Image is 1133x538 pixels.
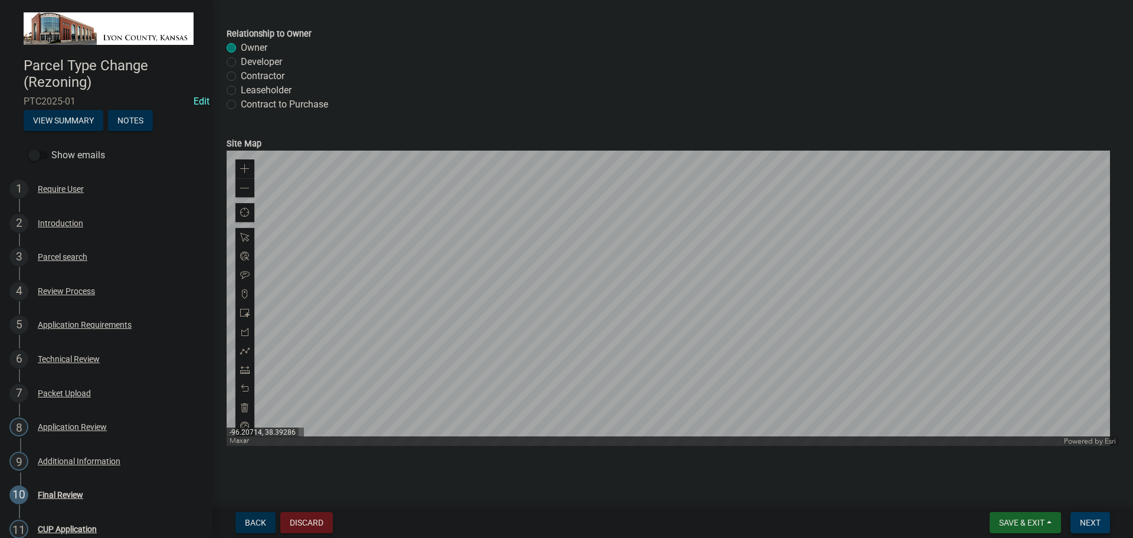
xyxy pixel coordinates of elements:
[227,436,1061,446] div: Maxar
[241,83,292,97] label: Leaseholder
[9,350,28,369] div: 6
[24,110,103,131] button: View Summary
[38,389,91,397] div: Packet Upload
[38,491,83,499] div: Final Review
[24,116,103,126] wm-modal-confirm: Summary
[194,96,209,107] wm-modal-confirm: Edit Application Number
[24,57,203,92] h4: Parcel Type Change (Rezoning)
[108,116,153,126] wm-modal-confirm: Notes
[24,96,189,107] span: PTC2025-01
[28,148,105,162] label: Show emails
[38,355,100,363] div: Technical Review
[1061,436,1119,446] div: Powered by
[9,214,28,233] div: 2
[245,518,266,527] span: Back
[24,12,194,45] img: Lyon County, Kansas
[235,203,254,222] div: Find my location
[227,30,312,38] label: Relationship to Owner
[1105,437,1116,445] a: Esri
[227,140,261,148] label: Site Map
[235,159,254,178] div: Zoom in
[241,41,267,55] label: Owner
[9,452,28,471] div: 9
[990,512,1061,533] button: Save & Exit
[108,110,153,131] button: Notes
[38,185,84,193] div: Require User
[38,457,120,465] div: Additional Information
[241,55,282,69] label: Developer
[235,512,276,533] button: Back
[9,180,28,198] div: 1
[38,423,107,431] div: Application Review
[9,315,28,334] div: 5
[9,485,28,504] div: 10
[194,96,209,107] a: Edit
[38,219,83,227] div: Introduction
[9,418,28,436] div: 8
[1070,512,1110,533] button: Next
[999,518,1044,527] span: Save & Exit
[38,321,132,329] div: Application Requirements
[9,384,28,403] div: 7
[9,282,28,301] div: 4
[280,512,333,533] button: Discard
[241,69,284,83] label: Contractor
[9,247,28,266] div: 3
[38,287,95,295] div: Review Process
[38,525,97,533] div: CUP Application
[1080,518,1101,527] span: Next
[235,178,254,197] div: Zoom out
[38,253,87,261] div: Parcel search
[241,97,328,112] label: Contract to Purchase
